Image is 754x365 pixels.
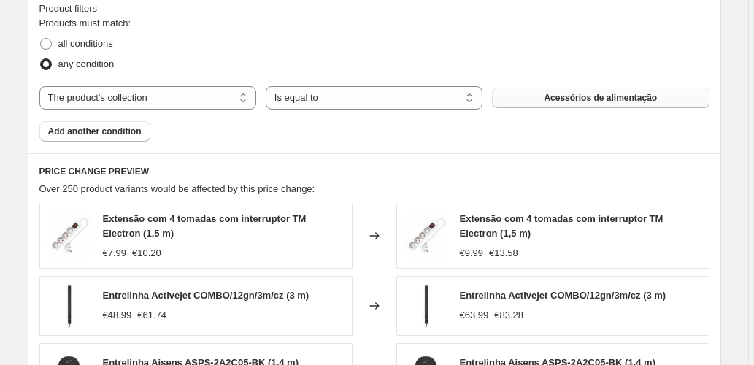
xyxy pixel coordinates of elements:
[544,92,657,104] span: Acessórios de alimentação
[58,38,113,49] span: all conditions
[492,88,709,108] button: Acessórios de alimentação
[103,246,127,261] div: €7.99
[39,18,131,28] span: Products must match:
[47,214,91,258] img: extensao-com-4-tomadas-com-interruptor-tm-electron-1-5-m_1102304_80x.jpg
[58,58,115,69] span: any condition
[47,284,91,328] img: entrelinha-activejet-combo-12gn-3m-cz-3-m_787959_80x.jpg
[460,308,489,323] div: €63.99
[39,1,709,16] div: Product filters
[404,214,448,258] img: extensao-com-4-tomadas-com-interruptor-tm-electron-1-5-m_1102304_80x.jpg
[460,246,484,261] div: €9.99
[103,290,309,301] span: Entrelinha Activejet COMBO/12gn/3m/cz (3 m)
[132,246,161,261] strike: €10.20
[460,213,663,239] span: Extensão com 4 tomadas com interruptor TM Electron (1,5 m)
[137,308,166,323] strike: €61.74
[494,308,523,323] strike: €83.28
[489,246,518,261] strike: €13.58
[48,126,142,137] span: Add another condition
[103,308,132,323] div: €48.99
[39,166,709,177] h6: PRICE CHANGE PREVIEW
[460,290,666,301] span: Entrelinha Activejet COMBO/12gn/3m/cz (3 m)
[404,284,448,328] img: entrelinha-activejet-combo-12gn-3m-cz-3-m_787959_80x.jpg
[39,121,150,142] button: Add another condition
[39,183,315,194] span: Over 250 product variants would be affected by this price change:
[103,213,307,239] span: Extensão com 4 tomadas com interruptor TM Electron (1,5 m)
